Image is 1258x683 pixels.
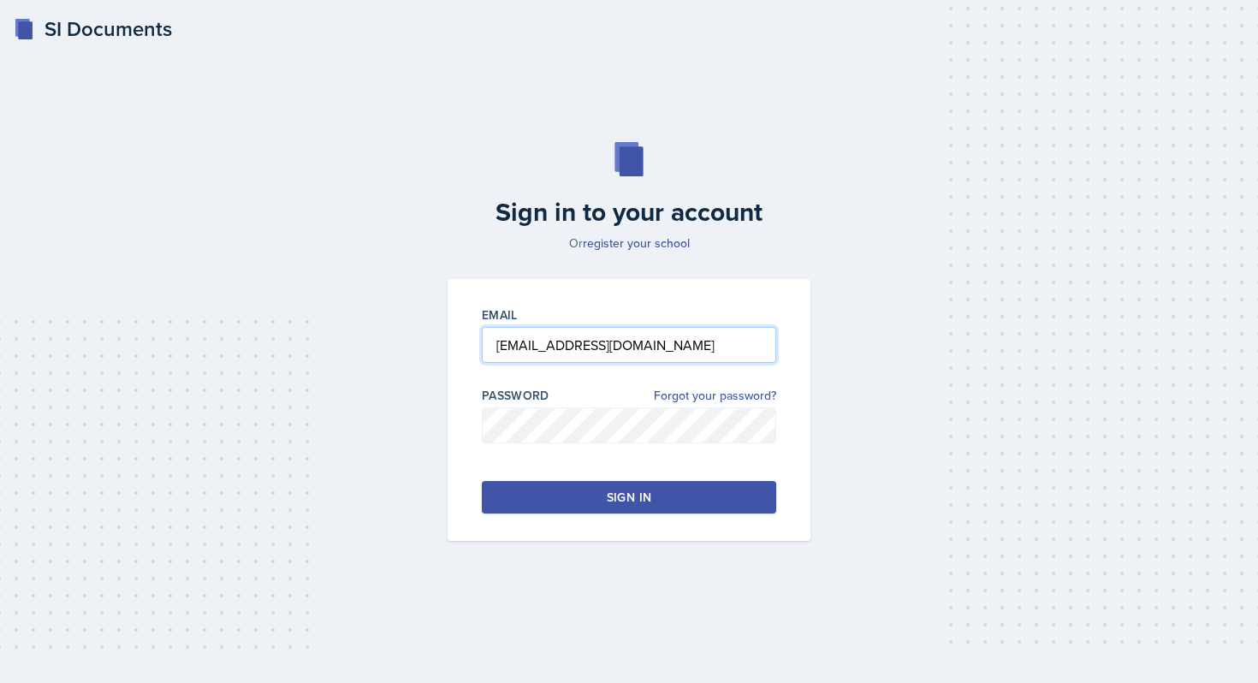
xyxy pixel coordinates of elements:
[654,387,776,405] a: Forgot your password?
[482,481,776,514] button: Sign in
[482,387,549,404] label: Password
[607,489,651,506] div: Sign in
[482,327,776,363] input: Email
[437,235,821,252] p: Or
[14,14,172,45] a: SI Documents
[583,235,690,252] a: register your school
[437,197,821,228] h2: Sign in to your account
[482,306,518,324] label: Email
